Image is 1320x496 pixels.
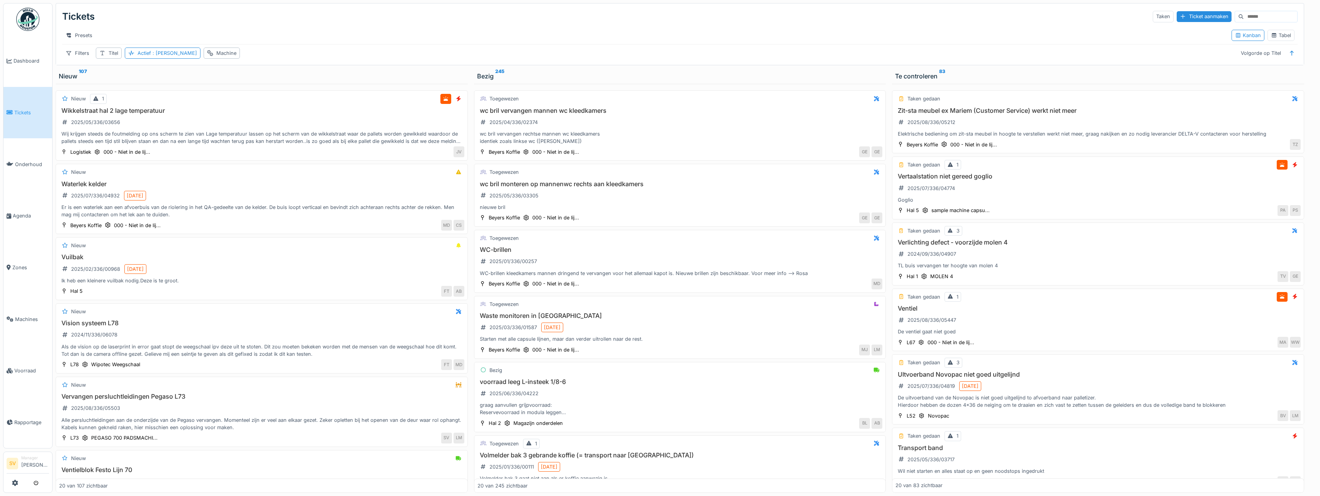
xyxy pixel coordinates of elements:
div: Taken gedaan [907,432,940,440]
h3: Wikkelstraat hal 2 lage temperatuur [59,107,464,114]
div: PS [1290,205,1301,216]
div: CS [454,220,464,231]
div: 000 - Niet in de lij... [928,339,974,346]
div: De ventiel gaat niet goed [895,328,1301,335]
div: Beyers Koffie [489,346,520,353]
div: MOLEN 4 [930,273,953,280]
div: 2025/06/336/04222 [489,390,539,397]
div: L78 [70,361,79,368]
sup: 83 [939,71,945,81]
a: Onderhoud [3,138,52,190]
div: Wil niet starten en alles staat op en geen noodstops ingedrukt [895,467,1301,475]
div: Tabel [1271,32,1291,39]
div: Starten met alle capsule lijnen, maar dan verder uitrollen naar de rest. [477,335,883,343]
div: nieuwe bril [477,204,883,211]
div: GE [859,212,870,223]
span: Machines [15,316,49,323]
div: 2025/05/336/03717 [907,456,955,463]
span: Zones [12,264,49,271]
h3: Waterlek kelder [59,180,464,188]
div: Als de vision op de laserprint in error gaat stopt de weegschaal ipv deze uit te stoten. Dit zou ... [59,343,464,358]
div: L73 [70,434,79,442]
h3: Vuilbak [59,253,464,261]
a: Rapportage [3,397,52,448]
div: PA [1278,205,1288,216]
div: Machine [216,49,236,57]
div: MD [441,220,452,231]
div: Nieuw [59,71,465,81]
h3: wc bril vervangen mannen wc kleedkamers [477,107,883,114]
div: MA [1278,337,1288,348]
div: 000 - Niet in de lij... [532,148,579,156]
div: AB [872,418,882,429]
div: Bezig [489,367,502,374]
div: 2025/05/336/03656 [71,119,120,126]
div: Filters [62,48,93,59]
div: 2024/11/336/06078 [71,331,117,338]
a: Voorraad [3,345,52,397]
div: Novopac [928,412,949,420]
div: Beyers Koffie [489,214,520,221]
div: 000 - Niet in de lij... [532,214,579,221]
li: SV [7,458,18,469]
div: GE [872,212,882,223]
div: L52 [907,412,916,420]
div: 000 - Niet in de lij... [532,280,579,287]
span: Tickets [14,109,49,116]
div: Nieuw [71,168,86,176]
span: Voorraad [14,367,49,374]
div: Hal 5 [907,207,919,214]
div: TL buis vervangen ter hoogte van molen 4 [895,262,1301,269]
div: Toegewezen [489,440,519,447]
div: Hal 1 [907,273,918,280]
div: Toegewezen [489,234,519,242]
div: graag aanvullen grijpvoorraad: Reservevoorraad in modula leggen [URL][DOMAIN_NAME] Festo staat no... [477,401,883,416]
div: Toegewezen [489,301,519,308]
div: Taken [1153,11,1174,22]
div: Goglio [895,196,1301,204]
div: GE [1290,271,1301,282]
div: 1 [956,161,958,168]
div: Er is een waterlek aan een afvoerbuis van de riolering in het QA-gedeelte van de kelder. De buis ... [59,204,464,218]
div: 2025/01/336/00257 [489,258,537,265]
div: Wipotec Weegschaal [91,361,140,368]
div: WC-brillen kleedkamers mannen dringend te vervangen voor het allemaal kapot is. Nieuwe brillen zi... [477,270,883,277]
a: Zones [3,242,52,294]
div: Hal 2 [489,420,501,427]
span: Dashboard [14,57,49,65]
div: Nieuw [71,381,86,389]
div: L64 [907,478,916,485]
div: Tickets [62,7,95,27]
div: 1 [956,293,958,301]
h3: Zit-sta meubel ex Mariem (Customer Service) werkt niet meer [895,107,1301,114]
div: AB [454,286,464,297]
h3: wc bril monteren op mannenwc rechts aan kleedkamers [477,180,883,188]
div: 20 van 245 zichtbaar [477,482,528,489]
h3: Vertaalstation niet gereed goglio [895,173,1301,180]
a: Agenda [3,190,52,242]
a: Machines [3,293,52,345]
div: Manager [21,455,49,461]
div: Beyers Koffie [489,280,520,287]
div: Nieuw [71,95,86,102]
div: L67 [907,339,915,346]
h3: Waste monitoren in [GEOGRAPHIC_DATA] [477,312,883,319]
div: Alle persluchtleidingen aan de onderzijde van de Pegaso vervangen. Momenteel zijn er veel aan elk... [59,416,464,431]
div: 000 - Niet in de lij... [950,141,997,148]
div: Beyers Koffie [70,222,102,229]
div: GE [872,146,882,157]
div: Nieuw [71,242,86,249]
div: Elektrische bediening om zit-sta meubel in hoogte te verstellen werkt niet meer, graag nakijken e... [895,130,1301,138]
div: [DATE] [962,382,979,390]
div: Bezig [477,71,883,81]
div: Taken gedaan [907,95,940,102]
div: [DATE] [127,192,143,199]
div: LM [872,345,882,355]
div: Titel [109,49,118,57]
div: WW [1290,337,1301,348]
div: 3 [956,359,960,366]
div: 2025/04/336/02374 [489,119,538,126]
div: Volgorde op Titel [1237,48,1284,59]
div: Actief [138,49,197,57]
div: Toegewezen [489,95,519,102]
